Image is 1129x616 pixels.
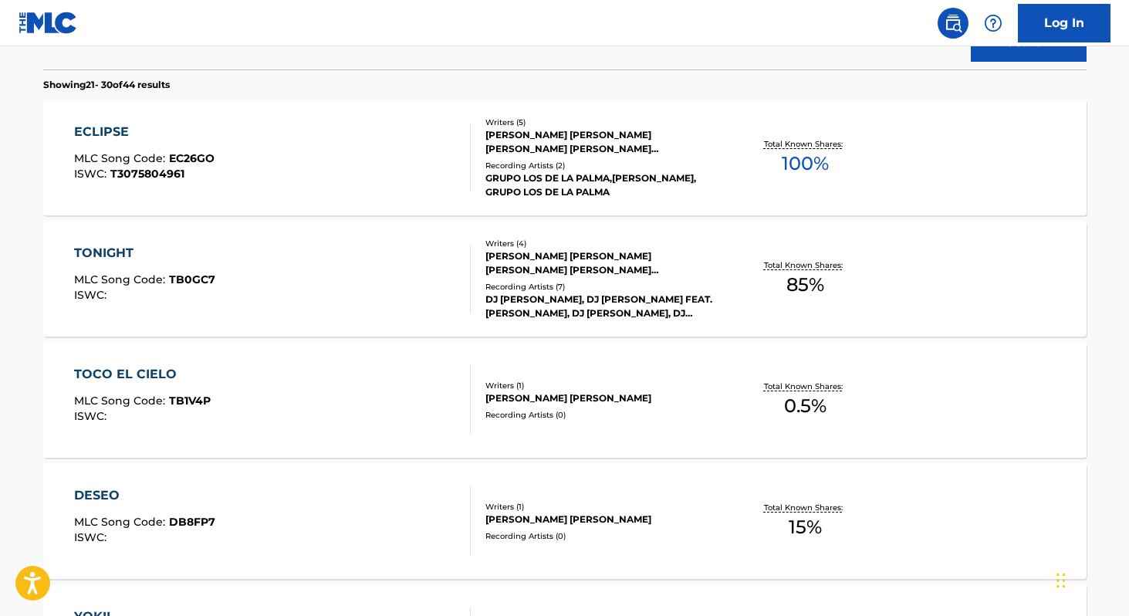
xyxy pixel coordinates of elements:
[485,238,718,249] div: Writers ( 4 )
[1056,557,1066,604] div: Arrastrar
[944,14,962,32] img: search
[43,221,1087,337] a: TONIGHTMLC Song Code:TB0GC7ISWC:Writers (4)[PERSON_NAME] [PERSON_NAME] [PERSON_NAME] [PERSON_NAME...
[938,8,968,39] a: Public Search
[43,78,170,92] p: Showing 21 - 30 of 44 results
[784,392,826,420] span: 0.5 %
[485,128,718,156] div: [PERSON_NAME] [PERSON_NAME] [PERSON_NAME] [PERSON_NAME] [PERSON_NAME] GERMAN [PERSON_NAME] [PERSO...
[169,151,215,165] span: EC26GO
[1052,542,1129,616] div: Widget de chat
[485,171,718,199] div: GRUPO LOS DE LA PALMA,[PERSON_NAME], GRUPO LOS DE LA PALMA
[764,381,847,392] p: Total Known Shares:
[74,515,169,529] span: MLC Song Code :
[485,281,718,293] div: Recording Artists ( 7 )
[485,380,718,391] div: Writers ( 1 )
[74,167,110,181] span: ISWC :
[74,123,215,141] div: ECLIPSE
[764,502,847,513] p: Total Known Shares:
[782,150,829,178] span: 100 %
[74,244,215,262] div: TONIGHT
[74,486,215,505] div: DESEO
[110,167,184,181] span: T3075804961
[485,530,718,542] div: Recording Artists ( 0 )
[19,12,78,34] img: MLC Logo
[978,8,1009,39] div: Help
[1018,4,1110,42] a: Log In
[485,513,718,526] div: [PERSON_NAME] [PERSON_NAME]
[169,394,211,408] span: TB1V4P
[43,463,1087,579] a: DESEOMLC Song Code:DB8FP7ISWC:Writers (1)[PERSON_NAME] [PERSON_NAME]Recording Artists (0)Total Kn...
[169,515,215,529] span: DB8FP7
[764,138,847,150] p: Total Known Shares:
[74,151,169,165] span: MLC Song Code :
[485,409,718,421] div: Recording Artists ( 0 )
[74,288,110,302] span: ISWC :
[74,530,110,544] span: ISWC :
[485,293,718,320] div: DJ [PERSON_NAME], DJ [PERSON_NAME] FEAT. [PERSON_NAME], DJ [PERSON_NAME], DJ [PERSON_NAME], DJ [P...
[74,409,110,423] span: ISWC :
[485,117,718,128] div: Writers ( 5 )
[1052,542,1129,616] iframe: Chat Widget
[789,513,822,541] span: 15 %
[984,14,1002,32] img: help
[485,501,718,513] div: Writers ( 1 )
[43,100,1087,215] a: ECLIPSEMLC Song Code:EC26GOISWC:T3075804961Writers (5)[PERSON_NAME] [PERSON_NAME] [PERSON_NAME] [...
[485,249,718,277] div: [PERSON_NAME] [PERSON_NAME] [PERSON_NAME] [PERSON_NAME] [PERSON_NAME], [PERSON_NAME] [PERSON_NAME]
[764,259,847,271] p: Total Known Shares:
[485,391,718,405] div: [PERSON_NAME] [PERSON_NAME]
[786,271,824,299] span: 85 %
[43,342,1087,458] a: TOCO EL CIELOMLC Song Code:TB1V4PISWC:Writers (1)[PERSON_NAME] [PERSON_NAME]Recording Artists (0)...
[74,365,211,384] div: TOCO EL CIELO
[74,272,169,286] span: MLC Song Code :
[169,272,215,286] span: TB0GC7
[74,394,169,408] span: MLC Song Code :
[485,160,718,171] div: Recording Artists ( 2 )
